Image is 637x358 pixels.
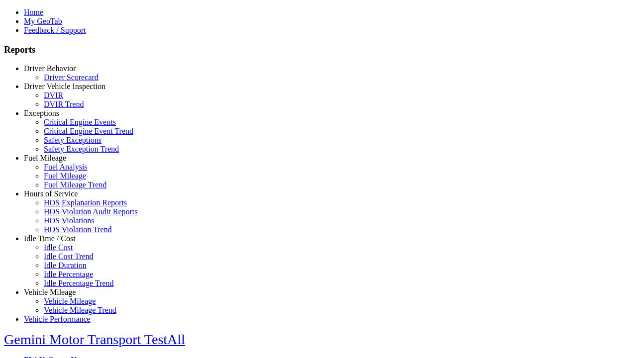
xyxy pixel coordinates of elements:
[24,82,106,90] a: Driver Vehicle Inspection
[44,163,88,171] a: Fuel Analysis
[24,64,76,73] a: Driver Behavior
[24,234,76,243] a: Idle Time / Cost
[44,297,96,305] a: Vehicle Mileage
[44,270,93,278] a: Idle Percentage
[44,252,94,261] a: Idle Cost Trend
[24,288,76,296] a: Vehicle Mileage
[44,279,113,287] a: Idle Percentage Trend
[44,225,112,234] a: HOS Violation Trend
[44,172,86,180] a: Fuel Mileage
[44,136,102,144] a: Safety Exceptions
[24,154,66,162] a: Fuel Mileage
[44,243,73,252] a: Idle Cost
[44,207,138,216] a: HOS Violation Audit Reports
[44,306,116,314] a: Vehicle Mileage Trend
[4,44,633,55] h3: Reports
[44,127,133,135] a: Critical Engine Event Trend
[44,216,94,225] a: HOS Violations
[24,189,78,198] a: Hours of Service
[24,315,91,323] a: Vehicle Performance
[24,8,43,16] a: Home
[44,73,99,82] a: Driver Scorecard
[44,118,116,126] a: Critical Engine Events
[44,91,63,99] a: DVIR
[4,332,185,347] a: Gemini Motor Transport TestAll
[44,100,84,108] a: DVIR Trend
[44,180,106,189] a: Fuel Mileage Trend
[44,198,127,207] a: HOS Explanation Reports
[44,145,119,153] a: Safety Exception Trend
[44,261,87,269] a: Idle Duration
[24,26,86,34] a: Feedback / Support
[24,17,62,25] a: My GeoTab
[24,109,59,117] a: Exceptions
